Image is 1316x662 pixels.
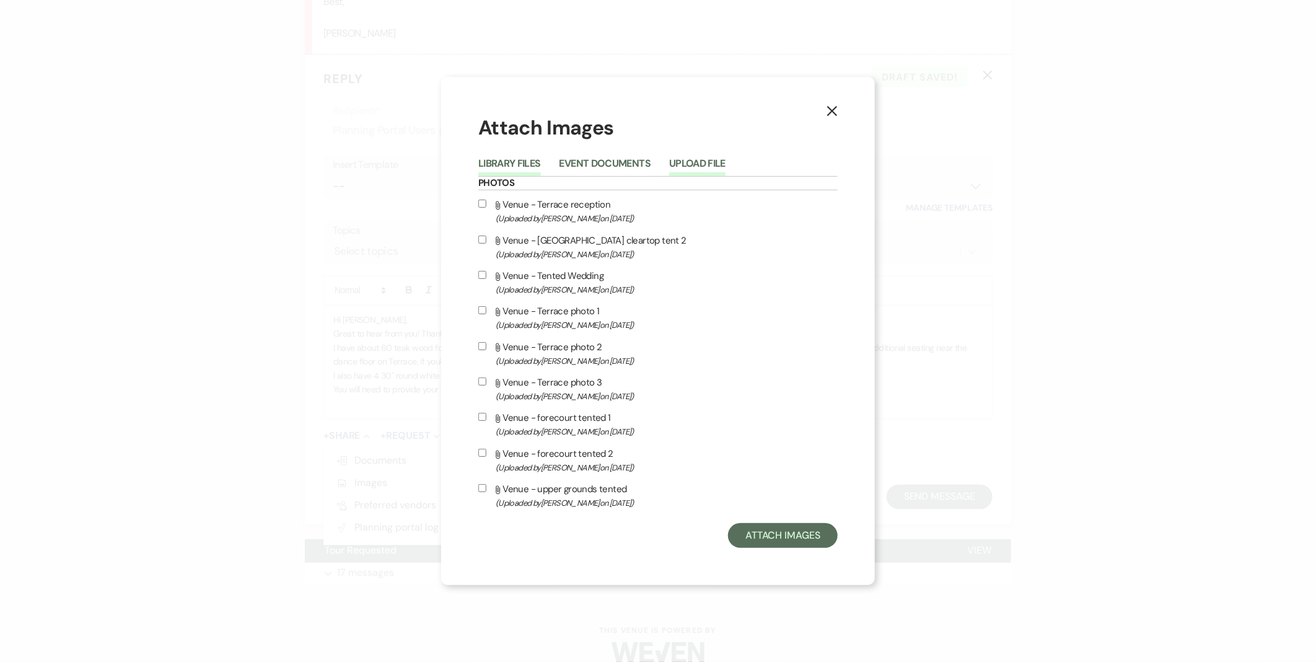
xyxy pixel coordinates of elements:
input: Venue - Terrace reception(Uploaded by[PERSON_NAME]on [DATE]) [478,200,486,208]
input: Venue - forecourt tented 2(Uploaded by[PERSON_NAME]on [DATE]) [478,449,486,457]
span: (Uploaded by [PERSON_NAME] on [DATE] ) [496,211,838,226]
input: Venue - upper grounds tented(Uploaded by[PERSON_NAME]on [DATE]) [478,484,486,492]
label: Venue - Tented Wedding [478,268,838,297]
span: (Uploaded by [PERSON_NAME] on [DATE] ) [496,247,838,262]
h6: Photos [478,177,838,190]
input: Venue - forecourt tented 1(Uploaded by[PERSON_NAME]on [DATE]) [478,413,486,421]
span: (Uploaded by [PERSON_NAME] on [DATE] ) [496,425,838,439]
span: (Uploaded by [PERSON_NAME] on [DATE] ) [496,354,838,368]
label: Venue - upper grounds tented [478,481,838,510]
span: (Uploaded by [PERSON_NAME] on [DATE] ) [496,318,838,332]
input: Venue - Terrace photo 1(Uploaded by[PERSON_NAME]on [DATE]) [478,306,486,314]
input: Venue - Tented Wedding(Uploaded by[PERSON_NAME]on [DATE]) [478,271,486,279]
input: Venue - Terrace photo 2(Uploaded by[PERSON_NAME]on [DATE]) [478,342,486,350]
span: (Uploaded by [PERSON_NAME] on [DATE] ) [496,461,838,475]
button: Upload File [669,159,726,176]
h1: Attach Images [478,114,838,142]
span: (Uploaded by [PERSON_NAME] on [DATE] ) [496,283,838,297]
label: Venue - Terrace photo 2 [478,339,838,368]
input: Venue - [GEOGRAPHIC_DATA] cleartop tent 2(Uploaded by[PERSON_NAME]on [DATE]) [478,236,486,244]
label: Venue - Terrace reception [478,196,838,226]
span: (Uploaded by [PERSON_NAME] on [DATE] ) [496,496,838,510]
input: Venue - Terrace photo 3(Uploaded by[PERSON_NAME]on [DATE]) [478,377,486,386]
label: Venue - forecourt tented 1 [478,410,838,439]
label: Venue - Terrace photo 1 [478,303,838,332]
button: Library Files [478,159,541,176]
span: (Uploaded by [PERSON_NAME] on [DATE] ) [496,389,838,404]
label: Venue - forecourt tented 2 [478,446,838,475]
button: Attach Images [728,523,838,548]
button: Event Documents [559,159,651,176]
label: Venue - [GEOGRAPHIC_DATA] cleartop tent 2 [478,232,838,262]
label: Venue - Terrace photo 3 [478,374,838,404]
